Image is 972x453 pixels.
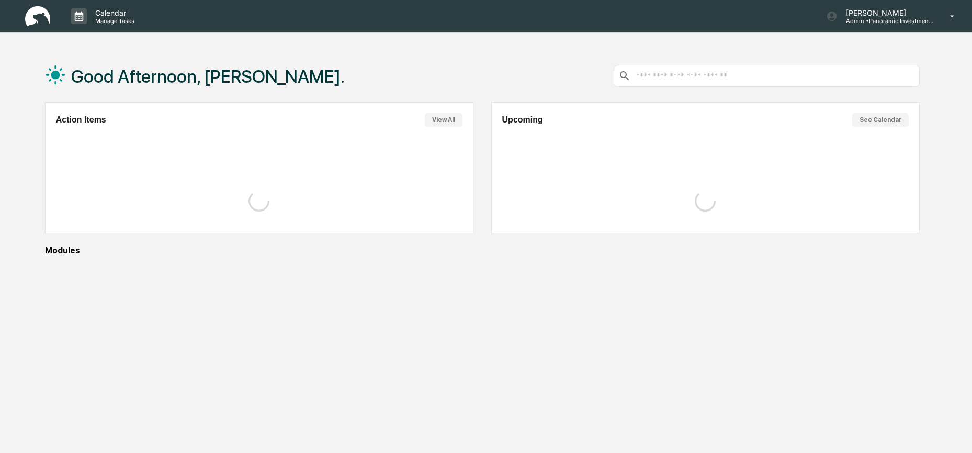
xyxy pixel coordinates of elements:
[852,113,909,127] button: See Calendar
[87,17,140,25] p: Manage Tasks
[56,115,106,125] h2: Action Items
[838,8,935,17] p: [PERSON_NAME]
[425,113,462,127] button: View All
[838,17,935,25] p: Admin • Panoramic Investment Advisors
[502,115,543,125] h2: Upcoming
[87,8,140,17] p: Calendar
[45,246,920,256] div: Modules
[25,6,50,27] img: logo
[71,66,345,87] h1: Good Afternoon, [PERSON_NAME].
